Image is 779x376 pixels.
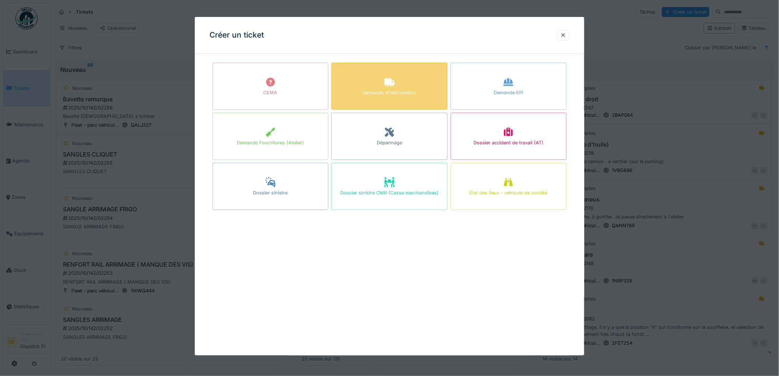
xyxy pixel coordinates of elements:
[494,89,523,96] div: Demande EPI
[264,89,278,96] div: CEMA
[363,89,416,96] div: Demande d'intervention
[253,189,288,196] div: Dossier sinistre
[470,189,547,196] div: Etat des lieux - véhicule de société
[237,139,304,146] div: Demande Fournitures (Atelier)
[377,139,402,146] div: Dépannage
[340,189,438,196] div: Dossier sinistre CMR (Casse marchandises)
[209,31,264,40] h3: Créer un ticket
[473,139,543,146] div: Dossier accident de travail (AT)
